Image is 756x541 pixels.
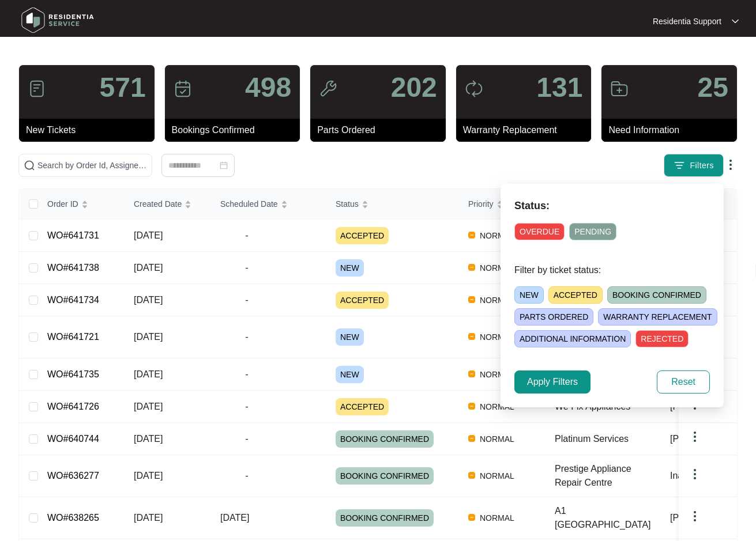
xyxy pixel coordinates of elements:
span: NORMAL [475,293,519,307]
span: WARRANTY REPLACEMENT [598,308,717,326]
img: dropdown arrow [724,158,738,172]
img: Vercel Logo [468,370,475,377]
span: Scheduled Date [220,198,278,210]
span: Inalto [670,471,693,481]
span: [PERSON_NAME] [670,513,746,523]
a: WO#641721 [47,332,99,342]
a: WO#638265 [47,513,99,523]
span: [DATE] [134,230,163,240]
a: WO#641726 [47,402,99,411]
span: NEW [336,259,364,277]
span: PARTS ORDERED [514,308,593,326]
a: WO#636277 [47,471,99,481]
img: icon [28,80,46,98]
span: NORMAL [475,229,519,243]
span: [DATE] [134,513,163,523]
th: Created Date [125,189,211,220]
span: ACCEPTED [336,227,389,244]
img: icon [465,80,483,98]
span: NORMAL [475,400,519,414]
a: WO#641734 [47,295,99,305]
th: Priority [459,189,546,220]
img: dropdown arrow [732,18,739,24]
span: Filters [690,160,714,172]
span: Reset [671,375,695,389]
span: NORMAL [475,469,519,483]
p: Filter by ticket status: [514,263,710,277]
img: Vercel Logo [468,264,475,271]
span: ACCEPTED [336,398,389,415]
span: - [220,293,273,307]
span: - [220,400,273,414]
img: icon [319,80,337,98]
span: [DATE] [134,434,163,444]
span: NORMAL [475,432,519,446]
img: Vercel Logo [468,435,475,442]
span: NEW [336,366,364,383]
a: WO#641735 [47,369,99,379]
span: Created Date [134,198,182,210]
span: ACCEPTED [336,292,389,309]
span: [DATE] [134,295,163,305]
span: - [220,432,273,446]
div: Platinum Services [555,432,661,446]
span: [DATE] [134,402,163,411]
span: NORMAL [475,330,519,344]
span: [DATE] [134,471,163,481]
a: WO#640744 [47,434,99,444]
span: - [220,229,273,243]
p: Parts Ordered [317,123,446,137]
span: ADDITIONAL INFORMATION [514,330,631,347]
img: icon [610,80,629,98]
span: [DATE] [220,513,249,523]
span: OVERDUE [514,223,565,240]
span: Apply Filters [527,375,578,389]
img: Vercel Logo [468,403,475,410]
button: filter iconFilters [664,154,724,177]
span: [PERSON_NAME] [670,434,746,444]
span: NEW [336,328,364,346]
img: residentia service logo [17,3,98,37]
span: - [220,368,273,381]
p: Status: [514,198,710,214]
img: Vercel Logo [468,232,475,239]
th: Order ID [38,189,125,220]
span: - [220,261,273,275]
a: WO#641738 [47,263,99,273]
span: BOOKING CONFIRMED [336,467,434,485]
span: BOOKING CONFIRMED [607,286,706,304]
img: search-icon [24,160,35,171]
span: Priority [468,198,494,210]
img: dropdown arrow [688,509,702,523]
span: [DATE] [134,332,163,342]
button: Apply Filters [514,370,590,394]
span: NORMAL [475,511,519,525]
span: BOOKING CONFIRMED [336,509,434,527]
button: Reset [657,370,710,394]
span: PENDING [569,223,616,240]
img: Vercel Logo [468,514,475,521]
span: Status [336,198,359,210]
p: Residentia Support [653,16,721,27]
a: WO#641731 [47,230,99,240]
span: [DATE] [134,369,163,379]
p: Bookings Confirmed [172,123,300,137]
div: Prestige Appliance Repair Centre [555,462,661,490]
p: 498 [245,74,291,101]
p: 131 [536,74,582,101]
span: NORMAL [475,261,519,275]
span: ACCEPTED [548,286,603,304]
img: icon [174,80,192,98]
span: - [220,469,273,483]
img: Vercel Logo [468,472,475,479]
img: Vercel Logo [468,333,475,340]
span: BOOKING CONFIRMED [336,430,434,448]
p: New Tickets [26,123,155,137]
th: Scheduled Date [211,189,326,220]
input: Search by Order Id, Assignee Name, Customer Name, Brand and Model [37,159,147,172]
th: Status [326,189,459,220]
p: 571 [100,74,146,101]
span: [DATE] [134,263,163,273]
span: REJECTED [635,330,689,347]
img: dropdown arrow [688,430,702,444]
